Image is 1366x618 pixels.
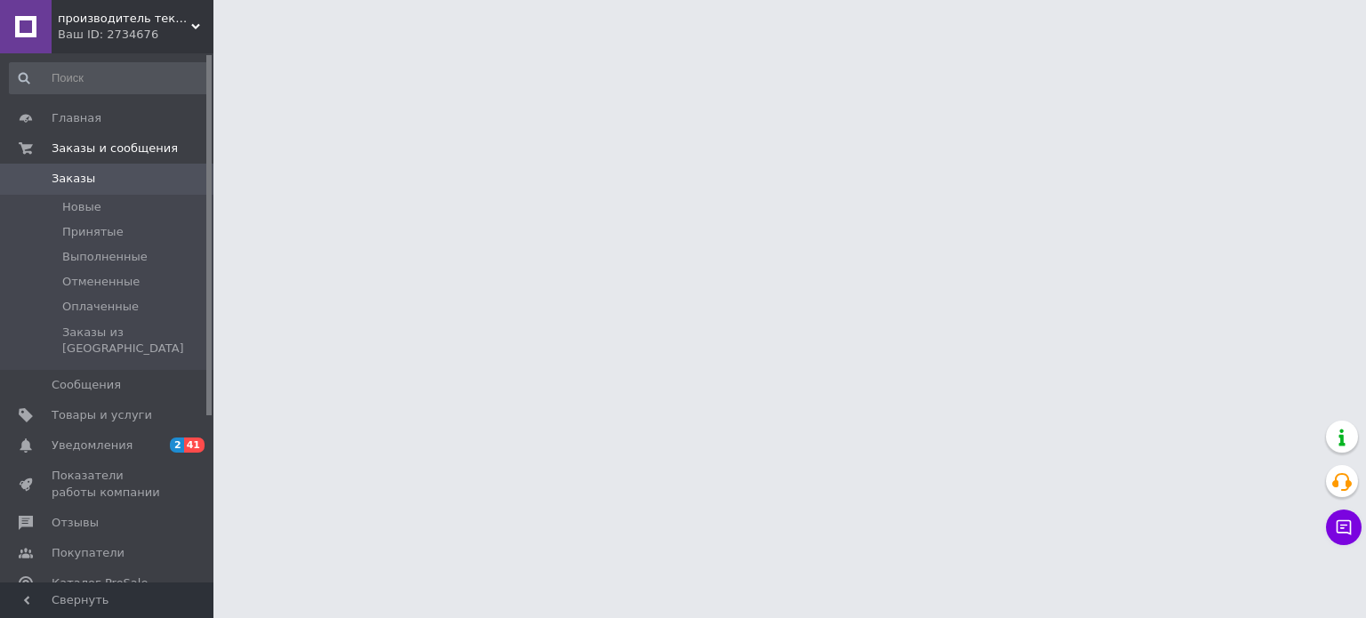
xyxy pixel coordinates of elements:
[62,249,148,265] span: Выполненные
[52,407,152,423] span: Товары и услуги
[170,437,184,453] span: 2
[184,437,205,453] span: 41
[9,62,210,94] input: Поиск
[62,199,101,215] span: Новые
[52,110,101,126] span: Главная
[52,140,178,157] span: Заказы и сообщения
[52,468,165,500] span: Показатели работы компании
[52,575,148,591] span: Каталог ProSale
[62,224,124,240] span: Принятые
[62,299,139,315] span: Оплаченные
[52,377,121,393] span: Сообщения
[52,545,125,561] span: Покупатели
[52,437,133,453] span: Уведомления
[1326,510,1362,545] button: Чат с покупателем
[62,274,140,290] span: Отмененные
[58,11,191,27] span: производитель текстиля Luxyart
[62,325,208,357] span: Заказы из [GEOGRAPHIC_DATA]
[58,27,213,43] div: Ваш ID: 2734676
[52,171,95,187] span: Заказы
[52,515,99,531] span: Отзывы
